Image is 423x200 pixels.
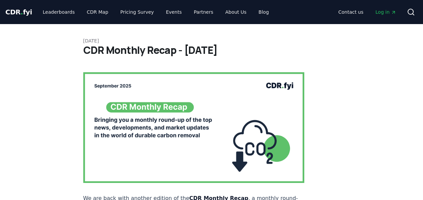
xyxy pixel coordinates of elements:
a: Partners [189,6,219,18]
span: CDR fyi [5,8,32,16]
nav: Main [333,6,402,18]
a: Events [161,6,187,18]
a: Log in [370,6,402,18]
p: [DATE] [83,37,340,44]
span: . [21,8,23,16]
a: Leaderboards [37,6,80,18]
img: blog post image [83,72,305,183]
a: Pricing Survey [115,6,159,18]
a: Contact us [333,6,369,18]
a: Blog [253,6,274,18]
a: CDR.fyi [5,7,32,17]
h1: CDR Monthly Recap - [DATE] [83,44,340,56]
a: CDR Map [82,6,114,18]
a: About Us [220,6,252,18]
span: Log in [376,9,396,15]
nav: Main [37,6,274,18]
